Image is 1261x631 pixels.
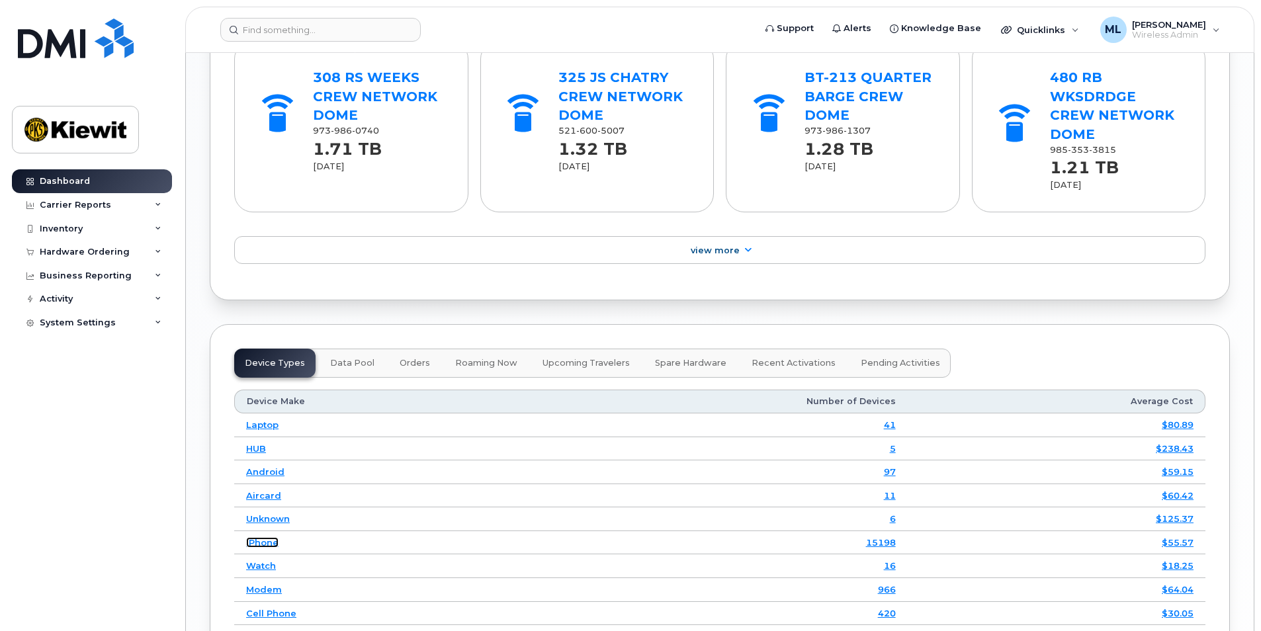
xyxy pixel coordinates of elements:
[908,390,1205,413] th: Average Cost
[756,15,823,42] a: Support
[543,358,630,368] span: Upcoming Travelers
[866,537,896,548] a: 15198
[1203,573,1251,621] iframe: Messenger Launcher
[844,126,871,136] span: 1307
[400,358,430,368] span: Orders
[1162,466,1194,477] a: $59.15
[1162,490,1194,501] a: $60.42
[823,15,881,42] a: Alerts
[246,608,296,618] a: Cell Phone
[234,390,519,413] th: Device Make
[878,584,896,595] a: 966
[558,126,625,136] span: 521
[884,419,896,430] a: 41
[220,18,421,42] input: Find something...
[558,69,683,123] a: 325 JS CHATRY CREW NETWORK DOME
[330,358,374,368] span: Data Pool
[558,161,690,173] div: [DATE]
[1050,150,1119,177] strong: 1.21 TB
[352,126,379,136] span: 0740
[246,466,284,477] a: Android
[519,390,908,413] th: Number of Devices
[597,126,625,136] span: 5007
[313,161,445,173] div: [DATE]
[861,358,940,368] span: Pending Activities
[901,22,981,35] span: Knowledge Base
[777,22,814,35] span: Support
[1156,513,1194,524] a: $125.37
[655,358,726,368] span: Spare Hardware
[313,69,437,123] a: 308 RS WEEKS CREW NETWORK DOME
[1068,145,1089,155] span: 353
[844,22,871,35] span: Alerts
[1050,145,1116,155] span: 985
[1162,560,1194,571] a: $18.25
[1105,22,1121,38] span: ML
[884,490,896,501] a: 11
[822,126,844,136] span: 986
[878,608,896,618] a: 420
[246,419,279,430] a: Laptop
[884,466,896,477] a: 97
[1017,24,1065,35] span: Quicklinks
[992,17,1088,43] div: Quicklinks
[1162,537,1194,548] a: $55.57
[1132,30,1206,40] span: Wireless Admin
[1162,584,1194,595] a: $64.04
[246,584,282,595] a: Modem
[313,126,379,136] span: 973
[455,358,517,368] span: Roaming Now
[313,132,382,159] strong: 1.71 TB
[1132,19,1206,30] span: [PERSON_NAME]
[1091,17,1229,43] div: Matthew Linderman
[1050,179,1182,191] div: [DATE]
[246,560,276,571] a: Watch
[576,126,597,136] span: 600
[1089,145,1116,155] span: 3815
[1156,443,1194,454] a: $238.43
[558,132,627,159] strong: 1.32 TB
[234,236,1205,264] a: View More
[804,161,936,173] div: [DATE]
[1050,69,1174,142] a: 480 RB WKSDRDGE CREW NETWORK DOME
[246,490,281,501] a: Aircard
[246,537,279,548] a: iPhone
[246,513,290,524] a: Unknown
[752,358,836,368] span: Recent Activations
[804,132,873,159] strong: 1.28 TB
[804,126,871,136] span: 973
[1162,419,1194,430] a: $80.89
[890,513,896,524] a: 6
[1162,608,1194,618] a: $30.05
[881,15,990,42] a: Knowledge Base
[890,443,896,454] a: 5
[246,443,266,454] a: HUB
[331,126,352,136] span: 986
[804,69,932,123] a: BT-213 QUARTER BARGE CREW DOME
[691,245,740,255] span: View More
[884,560,896,571] a: 16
